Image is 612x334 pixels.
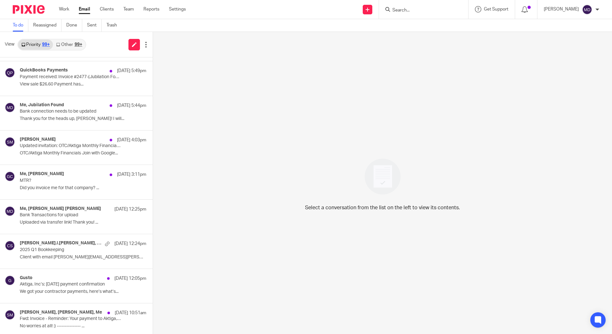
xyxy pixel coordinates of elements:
p: Fwd: Invoice - Reminder: Your payment to Aktiga, Inc is due [20,316,121,322]
p: Updated invitation: OTC/Aktiga Monthly Financials @ [DATE] 12pm - 1:30pm (EDT) ([EMAIL_ADDRESS][D... [20,143,121,149]
div: 99+ [75,42,82,47]
p: [PERSON_NAME] [544,6,579,12]
p: Select a conversation from the list on the left to view its contents. [305,204,460,212]
img: svg%3E [5,241,15,251]
a: Trash [106,19,122,32]
p: Thank you for the heads up, [PERSON_NAME]! I will... [20,116,146,122]
img: svg%3E [5,206,15,216]
a: Other99+ [53,40,85,50]
h4: QuickBooks Payments [20,68,68,73]
a: Reports [143,6,159,12]
span: Get Support [484,7,508,11]
a: Done [66,19,82,32]
h4: [PERSON_NAME] [20,137,56,142]
p: Client with email [PERSON_NAME][EMAIL_ADDRESS][PERSON_NAME][DOMAIN_NAME]... [20,255,146,260]
p: OTC/Aktiga Monthly Financials Join with Google... [20,151,146,156]
img: svg%3E [582,4,592,15]
input: Search [392,8,449,13]
a: Priority99+ [18,40,53,50]
img: svg%3E [5,137,15,147]
h4: Gusto [20,275,33,281]
p: [DATE] 12:25pm [114,206,146,212]
p: Aktiga, Inc’s: [DATE] payment confirmation [20,282,121,287]
img: svg%3E [5,310,15,320]
a: Reassigned [33,19,62,32]
p: Bank connection needs to be updated [20,109,121,114]
p: MTR? [20,178,121,183]
img: svg%3E [5,68,15,78]
span: View [5,41,14,48]
a: Settings [169,6,186,12]
img: image [361,154,405,199]
p: Bank Transactions for upload [20,212,121,218]
img: svg%3E [5,102,15,113]
a: Team [123,6,134,12]
p: 2025 Q1 Bookkeeping [20,247,121,253]
a: Sent [87,19,102,32]
p: We got your contractor payments, here’s what’s... [20,289,146,294]
p: [DATE] 10:51am [115,310,146,316]
h4: Me, [PERSON_NAME] [20,171,64,177]
p: [DATE] 12:05pm [114,275,146,282]
p: [DATE] 4:03pm [117,137,146,143]
img: svg%3E [5,275,15,286]
h4: Me, Jubilation Found [20,102,64,108]
a: To do [13,19,28,32]
p: [DATE] 5:44pm [117,102,146,109]
p: View sale $26.60 Payment has... [20,82,146,87]
p: [DATE] 5:49pm [117,68,146,74]
h4: [PERSON_NAME].l.[PERSON_NAME], [PERSON_NAME] [PERSON_NAME], Me [20,241,102,246]
p: Payment received: Invoice #2477-(Jubilation Found) [20,74,121,80]
p: No worries at all! :) --------------- ... [20,323,146,329]
h4: Me, [PERSON_NAME] [PERSON_NAME] [20,206,101,212]
h4: [PERSON_NAME], [PERSON_NAME], Me [20,310,102,315]
a: Email [79,6,90,12]
img: svg%3E [5,171,15,182]
p: [DATE] 12:24pm [114,241,146,247]
a: Work [59,6,69,12]
a: Clients [100,6,114,12]
p: Uploaded via transfer link! Thank you! ... [20,220,146,225]
p: [DATE] 3:11pm [117,171,146,178]
div: 99+ [42,42,50,47]
p: Did you invoice me for that company? ... [20,185,146,191]
img: Pixie [13,5,45,14]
